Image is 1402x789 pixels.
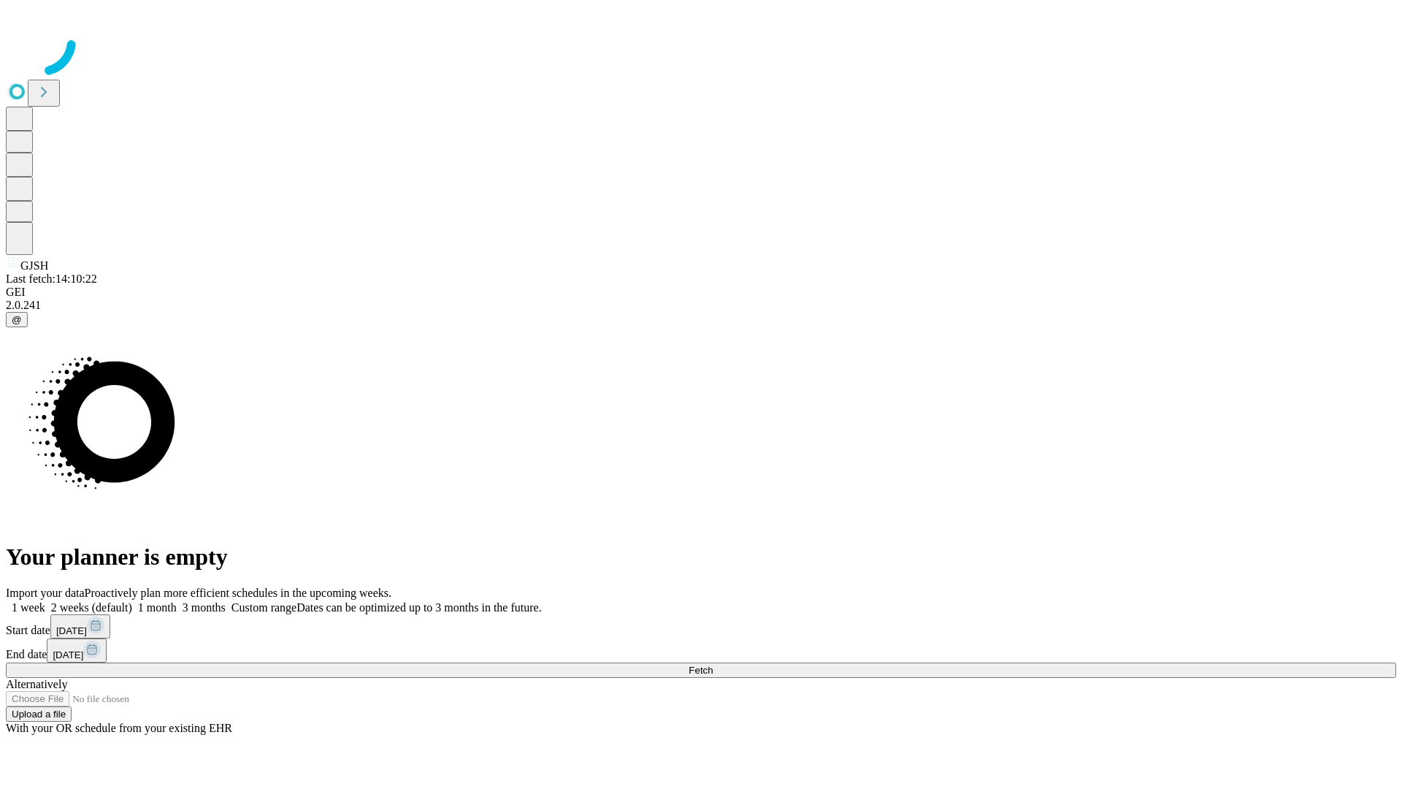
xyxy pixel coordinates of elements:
[12,314,22,325] span: @
[20,259,48,272] span: GJSH
[47,639,107,663] button: [DATE]
[183,601,226,614] span: 3 months
[6,722,232,734] span: With your OR schedule from your existing EHR
[138,601,177,614] span: 1 month
[6,587,85,599] span: Import your data
[689,665,713,676] span: Fetch
[56,625,87,636] span: [DATE]
[6,639,1396,663] div: End date
[12,601,45,614] span: 1 week
[51,601,132,614] span: 2 weeks (default)
[53,649,83,660] span: [DATE]
[296,601,541,614] span: Dates can be optimized up to 3 months in the future.
[6,312,28,327] button: @
[6,544,1396,571] h1: Your planner is empty
[6,706,72,722] button: Upload a file
[50,614,110,639] button: [DATE]
[6,299,1396,312] div: 2.0.241
[6,614,1396,639] div: Start date
[6,663,1396,678] button: Fetch
[85,587,391,599] span: Proactively plan more efficient schedules in the upcoming weeks.
[231,601,296,614] span: Custom range
[6,286,1396,299] div: GEI
[6,678,67,690] span: Alternatively
[6,272,97,285] span: Last fetch: 14:10:22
